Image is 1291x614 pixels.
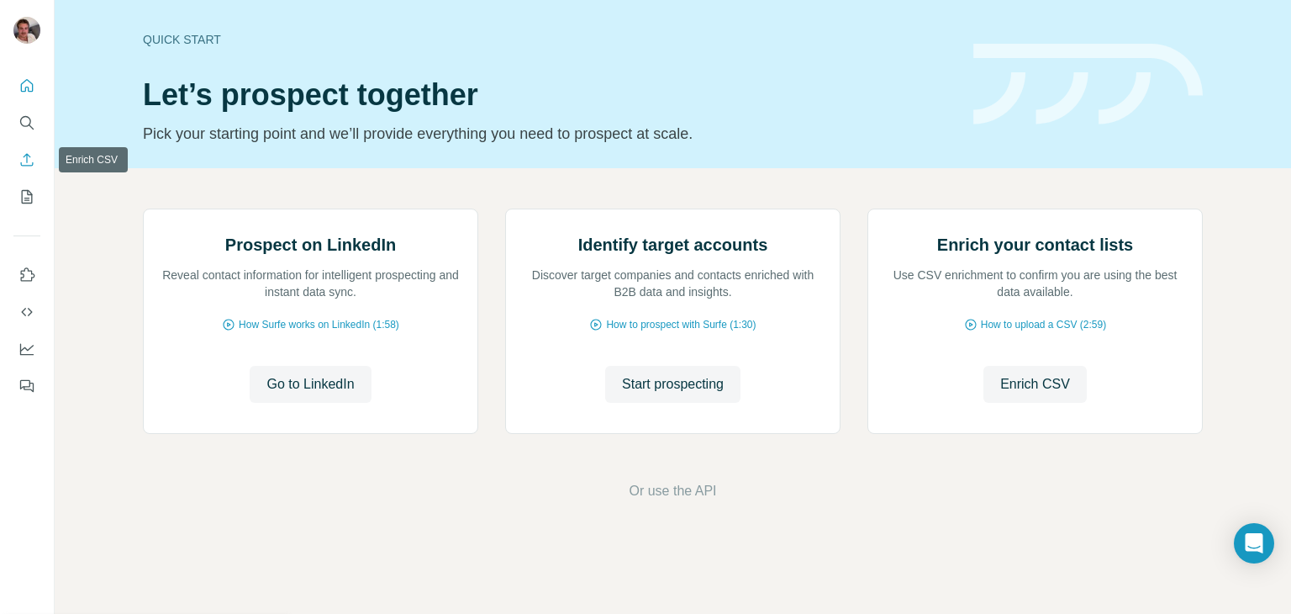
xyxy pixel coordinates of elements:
[143,31,953,48] div: Quick start
[523,267,823,300] p: Discover target companies and contacts enriched with B2B data and insights.
[13,260,40,290] button: Use Surfe on LinkedIn
[13,108,40,138] button: Search
[266,374,354,394] span: Go to LinkedIn
[13,145,40,175] button: Enrich CSV
[605,366,740,403] button: Start prospecting
[13,182,40,212] button: My lists
[983,366,1087,403] button: Enrich CSV
[13,297,40,327] button: Use Surfe API
[13,71,40,101] button: Quick start
[1234,523,1274,564] div: Open Intercom Messenger
[606,317,756,332] span: How to prospect with Surfe (1:30)
[239,317,399,332] span: How Surfe works on LinkedIn (1:58)
[885,267,1185,300] p: Use CSV enrichment to confirm you are using the best data available.
[578,233,768,257] h2: Identify target accounts
[13,17,40,44] img: Avatar
[13,371,40,401] button: Feedback
[13,334,40,364] button: Dashboard
[143,78,953,112] h1: Let’s prospect together
[973,44,1203,125] img: banner
[981,317,1106,332] span: How to upload a CSV (2:59)
[937,233,1133,257] h2: Enrich your contact lists
[629,481,716,501] button: Or use the API
[143,122,953,146] p: Pick your starting point and we’ll provide everything you need to prospect at scale.
[622,374,724,394] span: Start prospecting
[250,366,371,403] button: Go to LinkedIn
[161,267,461,300] p: Reveal contact information for intelligent prospecting and instant data sync.
[1000,374,1070,394] span: Enrich CSV
[225,233,396,257] h2: Prospect on LinkedIn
